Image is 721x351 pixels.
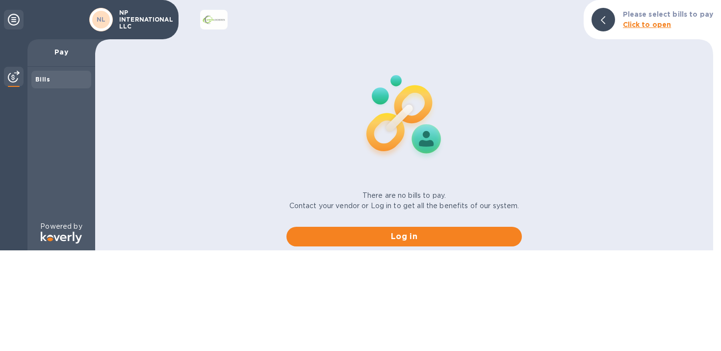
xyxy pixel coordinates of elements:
[35,76,50,83] b: Bills
[40,221,82,232] p: Powered by
[286,227,522,246] button: Log in
[289,190,519,211] p: There are no bills to pay. Contact your vendor or Log in to get all the benefits of our system.
[35,47,87,57] p: Pay
[623,21,671,28] b: Click to open
[97,16,106,23] b: NL
[119,9,168,30] p: NP INTERNATIONAL LLC
[41,232,82,243] img: Logo
[294,231,514,243] span: Log in
[623,10,713,18] b: Please select bills to pay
